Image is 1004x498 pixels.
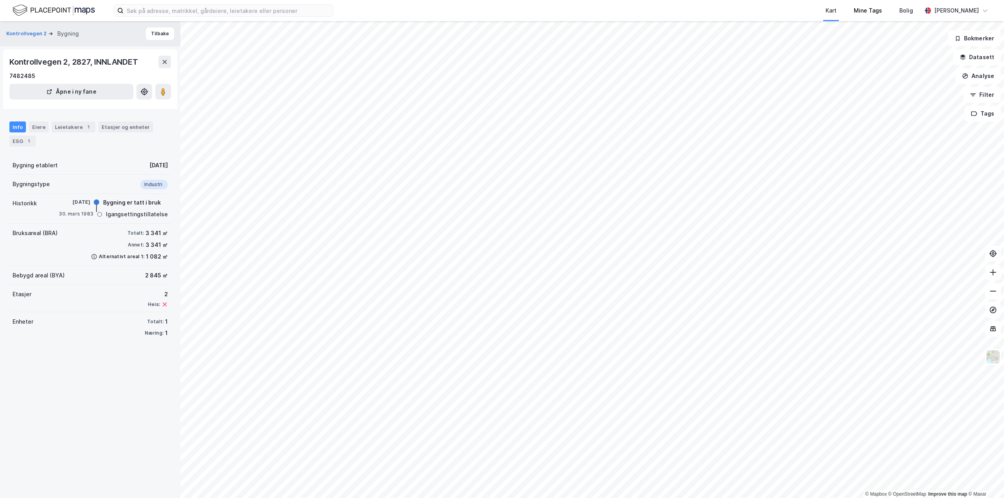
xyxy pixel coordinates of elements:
div: Igangsettingstillatelse [106,210,168,219]
iframe: Chat Widget [965,460,1004,498]
div: 7482485 [9,71,35,81]
div: [PERSON_NAME] [934,6,979,15]
button: Filter [963,87,1001,103]
div: Etasjer og enheter [102,123,150,130]
div: Bygning etablert [13,161,58,170]
div: Totalt: [127,230,144,236]
div: ESG [9,136,36,147]
div: Annet: [128,242,144,248]
div: Bruksareal (BRA) [13,228,58,238]
button: Tags [964,106,1001,121]
div: 1 082 ㎡ [146,252,168,261]
img: logo.f888ab2527a4732fd821a326f86c7f29.svg [13,4,95,17]
div: Mine Tags [854,6,882,15]
div: Bygning er tatt i bruk [103,198,161,207]
div: [DATE] [59,199,90,206]
div: 30. mars 1983 [59,210,93,217]
div: 1 [25,137,33,145]
div: 1 [165,328,168,338]
div: Info [9,121,26,132]
div: Eiere [29,121,49,132]
div: Heis: [148,301,160,308]
div: Historikk [13,199,37,208]
div: [DATE] [149,161,168,170]
a: Mapbox [865,491,887,497]
div: Enheter [13,317,33,326]
div: Kontrollvegen 2, 2827, INNLANDET [9,56,140,68]
div: 3 341 ㎡ [146,228,168,238]
button: Bokmerker [948,31,1001,46]
div: Bebygd areal (BYA) [13,271,65,280]
button: Analyse [955,68,1001,84]
div: Totalt: [147,319,164,325]
div: 3 341 ㎡ [146,240,168,250]
div: Alternativt areal 1: [99,254,144,260]
div: Etasjer [13,290,31,299]
div: 1 [165,317,168,326]
a: OpenStreetMap [888,491,926,497]
button: Åpne i ny fane [9,84,133,100]
input: Søk på adresse, matrikkel, gårdeiere, leietakere eller personer [124,5,333,16]
button: Kontrollvegen 2 [6,30,48,38]
div: Bolig [899,6,913,15]
div: 2 [148,290,168,299]
button: Datasett [953,49,1001,65]
div: 2 845 ㎡ [145,271,168,280]
button: Tilbake [146,27,174,40]
div: Leietakere [52,121,95,132]
div: Bygning [57,29,79,38]
a: Improve this map [928,491,967,497]
div: Næring: [145,330,164,336]
div: Bygningstype [13,179,50,189]
div: 1 [84,123,92,131]
img: Z [986,350,1000,364]
div: Kart [826,6,837,15]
